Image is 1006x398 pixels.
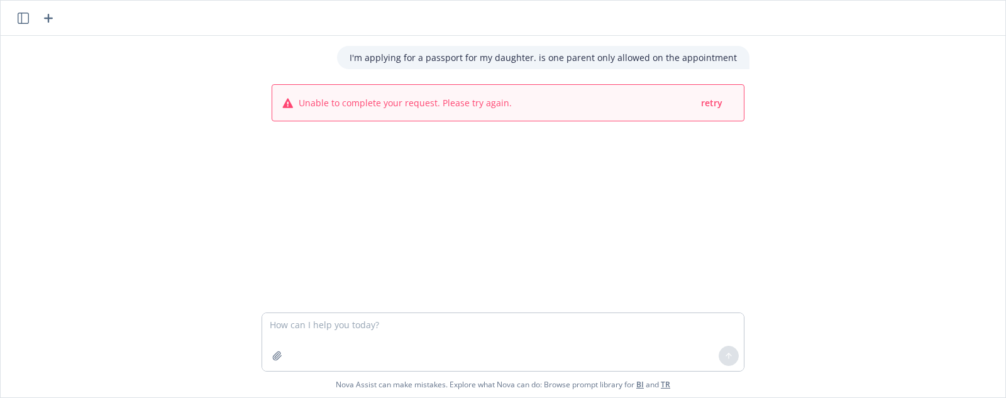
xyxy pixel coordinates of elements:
[299,96,512,109] span: Unable to complete your request. Please try again.
[336,372,670,397] span: Nova Assist can make mistakes. Explore what Nova can do: Browse prompt library for and
[701,97,722,109] span: retry
[636,379,644,390] a: BI
[350,51,737,64] p: I'm applying for a passport for my daughter. is one parent only allowed on the appointment
[661,379,670,390] a: TR
[700,95,724,111] button: retry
